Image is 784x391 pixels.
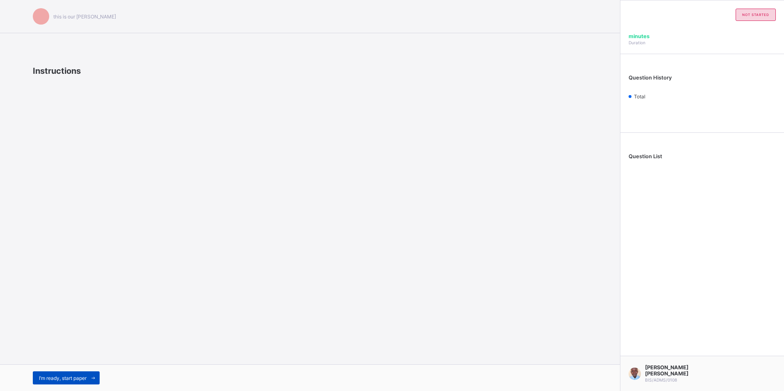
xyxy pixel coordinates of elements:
[629,75,672,81] span: Question History
[629,33,650,39] span: minutes
[742,13,769,17] span: not started
[645,377,677,382] span: BIS/ADMS/0108
[629,40,645,45] span: Duration
[33,66,81,76] span: Instructions
[39,375,87,381] span: I’m ready, start paper
[53,14,116,20] span: this is our [PERSON_NAME]
[634,93,645,100] span: Total
[629,153,662,159] span: Question List
[645,364,717,377] span: [PERSON_NAME] [PERSON_NAME]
